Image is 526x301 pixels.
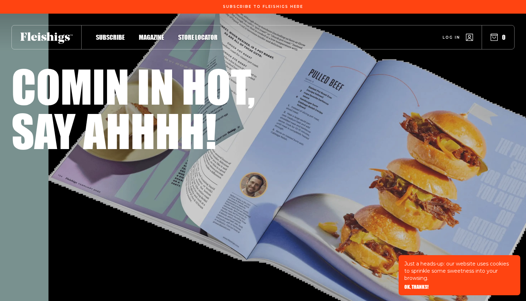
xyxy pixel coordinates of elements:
[404,260,515,282] p: Just a heads-up: our website uses cookies to sprinkle some sweetness into your browsing.
[96,32,125,42] a: Subscribe
[491,33,506,41] button: 0
[178,32,218,42] a: Store locator
[139,32,164,42] a: Magazine
[178,33,218,41] span: Store locator
[11,108,216,153] h1: Say ahhhh!
[221,5,305,8] a: Subscribe To Fleishigs Here
[139,33,164,41] span: Magazine
[223,5,303,9] span: Subscribe To Fleishigs Here
[404,285,429,290] button: OK, THANKS!
[11,64,255,108] h1: Comin in hot,
[96,33,125,41] span: Subscribe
